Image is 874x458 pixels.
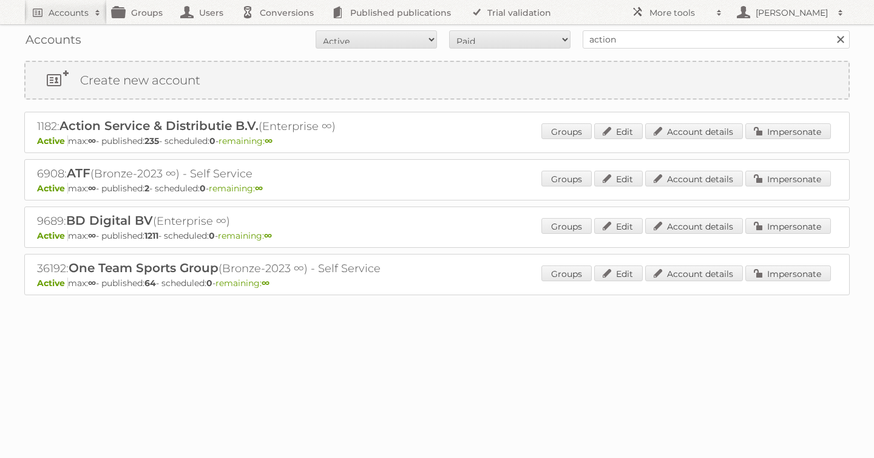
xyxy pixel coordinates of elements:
[37,118,462,134] h2: 1182: (Enterprise ∞)
[594,123,643,139] a: Edit
[69,261,218,275] span: One Team Sports Group
[37,135,837,146] p: max: - published: - scheduled: -
[594,265,643,281] a: Edit
[37,261,462,276] h2: 36192: (Bronze-2023 ∞) - Self Service
[541,171,592,186] a: Groups
[66,213,153,228] span: BD Digital BV
[262,278,269,289] strong: ∞
[645,123,743,139] a: Account details
[37,183,837,194] p: max: - published: - scheduled: -
[144,230,158,241] strong: 1211
[745,265,831,281] a: Impersonate
[745,171,831,186] a: Impersonate
[37,278,837,289] p: max: - published: - scheduled: -
[645,171,743,186] a: Account details
[88,135,96,146] strong: ∞
[144,278,156,289] strong: 64
[745,218,831,234] a: Impersonate
[645,265,743,281] a: Account details
[37,230,68,241] span: Active
[209,183,263,194] span: remaining:
[206,278,212,289] strong: 0
[594,218,643,234] a: Edit
[753,7,832,19] h2: [PERSON_NAME]
[25,62,849,98] a: Create new account
[59,118,259,133] span: Action Service & Distributie B.V.
[37,230,837,241] p: max: - published: - scheduled: -
[264,230,272,241] strong: ∞
[200,183,206,194] strong: 0
[144,183,149,194] strong: 2
[594,171,643,186] a: Edit
[37,166,462,182] h2: 6908: (Bronze-2023 ∞) - Self Service
[37,183,68,194] span: Active
[645,218,743,234] a: Account details
[541,218,592,234] a: Groups
[215,278,269,289] span: remaining:
[255,183,263,194] strong: ∞
[209,230,215,241] strong: 0
[541,123,592,139] a: Groups
[67,166,90,180] span: ATF
[218,135,273,146] span: remaining:
[218,230,272,241] span: remaining:
[209,135,215,146] strong: 0
[88,230,96,241] strong: ∞
[37,278,68,289] span: Active
[745,123,831,139] a: Impersonate
[88,183,96,194] strong: ∞
[37,135,68,146] span: Active
[265,135,273,146] strong: ∞
[144,135,159,146] strong: 235
[541,265,592,281] a: Groups
[649,7,710,19] h2: More tools
[88,278,96,289] strong: ∞
[37,213,462,229] h2: 9689: (Enterprise ∞)
[49,7,89,19] h2: Accounts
